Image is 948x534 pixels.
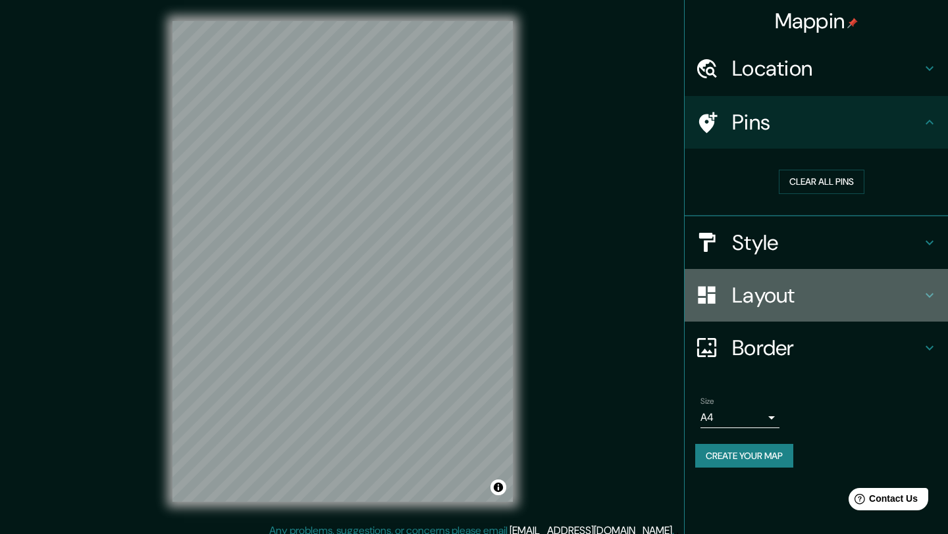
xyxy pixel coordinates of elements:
div: Pins [685,96,948,149]
img: pin-icon.png [847,18,858,28]
h4: Location [732,55,922,82]
div: A4 [700,407,779,428]
h4: Layout [732,282,922,308]
div: Border [685,322,948,374]
button: Toggle attribution [490,479,506,495]
div: Location [685,42,948,95]
div: Style [685,216,948,269]
iframe: Help widget launcher [831,483,934,520]
h4: Border [732,335,922,361]
button: Create your map [695,444,793,468]
button: Clear all pins [779,170,864,194]
h4: Mappin [775,8,858,34]
label: Size [700,395,714,406]
div: Layout [685,269,948,322]
canvas: Map [172,21,513,502]
h4: Pins [732,109,922,135]
h4: Style [732,230,922,256]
